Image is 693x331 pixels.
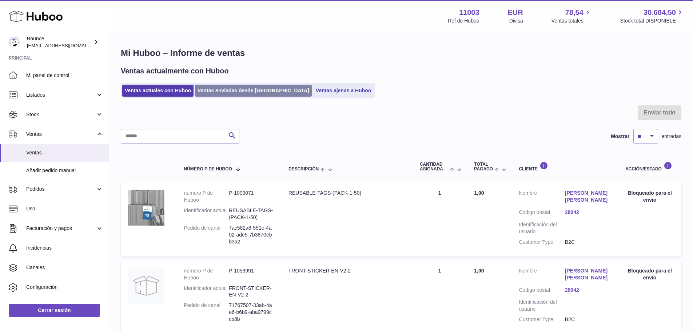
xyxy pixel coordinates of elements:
span: Añadir pedido manual [26,167,103,174]
dt: Identificador actual [184,207,229,221]
span: 78,54 [565,8,584,17]
div: Divisa [509,17,523,24]
dt: número P de Huboo [184,267,229,281]
span: Facturación y pagos [26,225,96,232]
dt: Pedido de canal [184,302,229,323]
span: Stock [26,111,96,118]
strong: 11003 [459,8,479,17]
span: entradas [662,133,681,140]
div: Acción/Estado [625,162,674,171]
label: Mostrar [611,133,629,140]
h2: Ventas actualmente con Huboo [121,66,229,76]
a: 78,54 Ventas totales [551,8,592,24]
dd: 71767507-33ab-4ae6-b6b9-aba9799ccb8b [229,302,274,323]
strong: EUR [508,8,523,17]
a: Ventas ajenas a Huboo [313,85,374,97]
dt: Customer Type [519,316,565,323]
img: no-photo.jpg [128,267,164,304]
dt: Pedido de canal [184,225,229,245]
a: Cerrar sesión [9,304,100,317]
span: Total pagado [474,162,493,171]
dd: FRONT-STICKER-EN-V2-2 [229,285,274,299]
img: internalAdmin-11003@internal.huboo.com [9,37,20,48]
dd: B2C [565,239,611,246]
span: Incidencias [26,245,103,251]
img: 1725531121.png [128,190,164,225]
span: Listados [26,92,96,98]
dt: Identificación del usuario [519,221,565,235]
span: Ventas [26,149,103,156]
a: Ventas enviadas desde [GEOGRAPHIC_DATA] [195,85,312,97]
span: número P de Huboo [184,167,232,171]
span: Ventas totales [551,17,592,24]
div: FRONT-STICKER-EN-V2-2 [288,267,405,274]
dt: Nombre [519,267,565,283]
dt: número P de Huboo [184,190,229,203]
dd: 7ac582a8-551e-4a02-ade5-7b3870ebb3a2 [229,225,274,245]
div: REUSABLE-TAGS-(PACK-1-50) [288,190,405,197]
a: 28042 [565,287,611,294]
dt: Identificación del usuario [519,299,565,312]
a: 30.684,50 Stock total DISPONIBLE [620,8,684,24]
span: Cantidad ASIGNADA [420,162,448,171]
span: 1,00 [474,268,484,274]
span: 30.684,50 [644,8,676,17]
dt: Identificador actual [184,285,229,299]
span: Pedidos [26,186,96,193]
a: Ventas actuales con Huboo [122,85,194,97]
dd: REUSABLE-TAGS-(PACK-1-50) [229,207,274,221]
td: 1 [413,182,467,256]
span: Mi panel de control [26,72,103,79]
div: Bounce [27,35,92,49]
dd: B2C [565,316,611,323]
dd: P-1053991 [229,267,274,281]
a: 28042 [565,209,611,216]
span: Ventas [26,131,96,138]
dt: Nombre [519,190,565,205]
span: Uso [26,205,103,212]
div: Bloqueado para el envío [625,190,674,203]
span: [EMAIL_ADDRESS][DOMAIN_NAME] [27,43,107,48]
div: Cliente [519,162,611,171]
span: Stock total DISPONIBLE [620,17,684,24]
dd: P-1009071 [229,190,274,203]
a: [PERSON_NAME] [PERSON_NAME] [565,267,611,281]
h1: Mi Huboo – Informe de ventas [121,47,681,59]
dt: Código postal [519,287,565,295]
span: 1,00 [474,190,484,196]
span: Configuración [26,284,103,291]
span: Canales [26,264,103,271]
div: Bloqueado para el envío [625,267,674,281]
span: Descripción [288,167,319,171]
dt: Customer Type [519,239,565,246]
a: [PERSON_NAME] [PERSON_NAME] [565,190,611,203]
dt: Código postal [519,209,565,218]
div: Ref de Huboo [448,17,479,24]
